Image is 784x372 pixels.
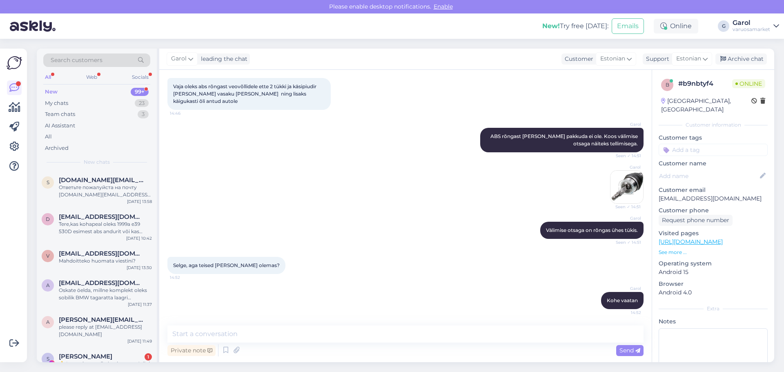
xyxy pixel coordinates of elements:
[610,215,641,221] span: Garol
[610,121,641,127] span: Garol
[610,204,641,210] span: Seen ✓ 14:51
[490,133,639,147] span: ABS rõngast [PERSON_NAME] pakkuda ei ole. Koos välimise otsaga näiteks tellimisega.
[46,253,49,259] span: v
[45,88,58,96] div: New
[126,235,152,241] div: [DATE] 10:42
[654,19,698,33] div: Online
[643,55,669,63] div: Support
[676,54,701,63] span: Estonian
[715,53,767,65] div: Archive chat
[659,172,758,180] input: Add name
[607,297,638,303] span: Kohe vaatan
[659,238,723,245] a: [URL][DOMAIN_NAME]
[167,345,216,356] div: Private note
[59,287,152,301] div: Oskate öelda, millne komplekt oleks sobilik BMW tagaratta laagri vahetuseks? Laagri siseläbimõõt ...
[610,285,641,292] span: Garol
[659,317,768,326] p: Notes
[130,72,150,82] div: Socials
[659,134,768,142] p: Customer tags
[138,110,149,118] div: 3
[659,259,768,268] p: Operating system
[198,55,247,63] div: leading the chat
[542,21,608,31] div: Try free [DATE]:
[45,133,52,141] div: All
[659,186,768,194] p: Customer email
[610,153,641,159] span: Seen ✓ 14:51
[47,179,49,185] span: s
[732,79,765,88] span: Online
[127,265,152,271] div: [DATE] 13:30
[59,316,144,323] span: ayuzefovsky@yahoo.com
[171,54,187,63] span: Garol
[612,18,644,34] button: Emails
[59,213,144,221] span: danielmarkultcak61@gmail.com
[127,338,152,344] div: [DATE] 11:49
[170,274,200,281] span: 14:52
[659,206,768,215] p: Customer phone
[659,194,768,203] p: [EMAIL_ADDRESS][DOMAIN_NAME]
[84,158,110,166] span: New chats
[59,221,152,235] div: Tere,kas kohapeal oleks 1999a e39 530D esimest abs andurit või kas oleks võimalik tellida tänaseks?
[659,249,768,256] p: See more ...
[59,323,152,338] div: please reply at [EMAIL_ADDRESS][DOMAIN_NAME]
[47,356,49,362] span: S
[733,26,770,33] div: varuosamarket
[610,310,641,316] span: 14:52
[661,97,751,114] div: [GEOGRAPHIC_DATA], [GEOGRAPHIC_DATA]
[45,122,75,130] div: AI Assistant
[170,110,200,116] span: 14:46
[45,110,75,118] div: Team chats
[128,301,152,307] div: [DATE] 11:37
[46,319,50,325] span: a
[59,184,152,198] div: Ответьте пожалуйста на почту [DOMAIN_NAME][EMAIL_ADDRESS][DOMAIN_NAME]
[733,20,770,26] div: Garol
[659,280,768,288] p: Browser
[659,159,768,168] p: Customer name
[59,257,152,265] div: Mahdoitteko huomata viestini?
[43,72,53,82] div: All
[431,3,455,10] span: Enable
[173,262,280,268] span: Selge, aga teised [PERSON_NAME] olemas?
[733,20,779,33] a: Garolvaruosamarket
[718,20,729,32] div: G
[610,171,643,203] img: Attachment
[85,72,99,82] div: Web
[659,144,768,156] input: Add a tag
[659,305,768,312] div: Extra
[678,79,732,89] div: # b9nbtyf4
[145,353,152,361] div: 1
[59,279,144,287] span: arriba2103@gmail.com
[659,268,768,276] p: Android 15
[610,239,641,245] span: Seen ✓ 14:51
[59,353,112,360] span: Sheila Perez
[619,347,640,354] span: Send
[59,176,144,184] span: savkor.auto@gmail.com
[45,144,69,152] div: Archived
[173,83,318,104] span: Vaja oleks abs rõngast veovõllidele ette 2 tükki ja käsipiudir [PERSON_NAME] vasaku [PERSON_NAME]...
[135,99,149,107] div: 23
[46,216,50,222] span: d
[659,121,768,129] div: Customer information
[561,55,593,63] div: Customer
[127,198,152,205] div: [DATE] 13:58
[659,229,768,238] p: Visited pages
[59,250,144,257] span: vjalkanen@gmail.com
[46,282,50,288] span: a
[600,54,625,63] span: Estonian
[666,82,669,88] span: b
[51,56,102,65] span: Search customers
[7,55,22,71] img: Askly Logo
[610,164,641,170] span: Garol
[659,288,768,297] p: Android 4.0
[45,99,68,107] div: My chats
[542,22,560,30] b: New!
[131,88,149,96] div: 99+
[659,215,733,226] div: Request phone number
[546,227,638,233] span: Välimise otsaga on rõngas ühes tükis.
